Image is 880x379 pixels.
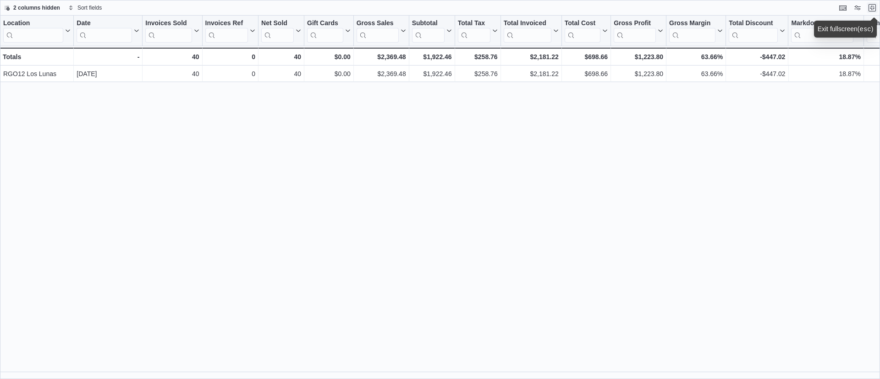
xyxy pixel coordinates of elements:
div: Total Invoiced [504,19,551,43]
div: $0.00 [307,68,351,79]
div: $2,181.22 [504,51,559,62]
div: Net Sold [261,19,294,43]
button: Net Sold [261,19,301,43]
button: Invoices Sold [145,19,199,43]
div: Date [77,19,132,43]
button: Display options [852,2,863,13]
button: Gross Profit [614,19,663,43]
button: Subtotal [412,19,452,43]
div: Markdown Percent [791,19,853,28]
div: - [77,51,139,62]
div: Gross Sales [357,19,399,43]
button: Exit fullscreen [867,2,878,13]
div: 40 [145,68,199,79]
div: 0 [205,51,255,62]
div: 40 [145,51,199,62]
span: 2 columns hidden [13,4,60,11]
div: 63.66% [669,68,723,79]
div: Date [77,19,132,28]
div: Subtotal [412,19,445,43]
div: $698.66 [565,51,608,62]
div: Subtotal [412,19,445,28]
div: Invoices Sold [145,19,192,43]
div: $1,922.46 [412,51,452,62]
div: [DATE] [77,68,139,79]
button: Sort fields [65,2,105,13]
div: Total Cost [565,19,600,28]
button: Total Invoiced [504,19,559,43]
div: Markdown Percent [791,19,853,43]
div: Total Discount [729,19,778,43]
div: 18.87% [792,68,861,79]
button: Gross Margin [669,19,723,43]
button: Total Cost [565,19,608,43]
div: $698.66 [565,68,608,79]
div: $2,369.48 [357,68,406,79]
div: RGO12 Los Lunas [3,68,71,79]
button: Total Tax [458,19,498,43]
div: $0.00 [307,51,351,62]
button: 2 columns hidden [0,2,64,13]
div: Invoices Ref [205,19,248,43]
div: $1,922.46 [412,68,452,79]
div: Total Invoiced [504,19,551,28]
span: Sort fields [77,4,102,11]
div: $2,181.22 [504,68,559,79]
div: 40 [261,68,301,79]
div: 0 [205,68,255,79]
div: -$447.02 [729,68,785,79]
div: Invoices Sold [145,19,192,28]
div: Gross Sales [357,19,399,28]
div: Gift Card Sales [307,19,343,43]
div: Total Discount [729,19,778,28]
button: Location [3,19,71,43]
div: 63.66% [669,51,723,62]
button: Gift Cards [307,19,351,43]
button: Invoices Ref [205,19,255,43]
div: $1,223.80 [614,51,663,62]
div: Total Tax [458,19,490,43]
kbd: esc [860,26,871,33]
div: $258.76 [458,51,498,62]
div: Invoices Ref [205,19,248,28]
div: $258.76 [458,68,498,79]
div: 40 [261,51,301,62]
div: Location [3,19,63,43]
div: Gross Margin [669,19,715,28]
button: Date [77,19,139,43]
div: Gross Margin [669,19,715,43]
button: Keyboard shortcuts [837,2,848,13]
div: Exit fullscreen ( ) [818,24,874,34]
div: Gross Profit [614,19,656,43]
div: Gift Cards [307,19,343,28]
div: 18.87% [791,51,860,62]
div: Location [3,19,63,28]
div: -$447.02 [729,51,785,62]
div: Totals [3,51,71,62]
div: $1,223.80 [614,68,663,79]
button: Markdown Percent [791,19,860,43]
div: Net Sold [261,19,294,28]
div: $2,369.48 [357,51,406,62]
div: Total Tax [458,19,490,28]
button: Total Discount [729,19,785,43]
div: Gross Profit [614,19,656,28]
div: Total Cost [565,19,600,43]
button: Gross Sales [357,19,406,43]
